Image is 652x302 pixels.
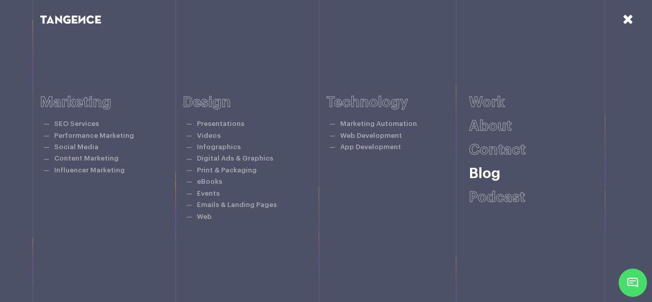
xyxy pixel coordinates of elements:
[469,142,526,157] a: Contact
[469,190,525,204] a: Podcast
[197,201,277,208] a: Emails & Landing Pages
[197,190,220,197] a: Events
[340,144,401,150] a: App Development
[183,94,326,110] h6: Design
[197,144,241,150] a: Infographics
[197,155,273,162] a: Digital Ads & Graphics
[197,132,221,139] a: Videos
[469,166,500,181] a: Blog
[197,167,257,173] a: Print & Packaging
[197,178,222,185] a: eBooks
[54,155,119,162] a: Content Marketing
[326,94,470,110] h6: Technology
[340,132,402,139] a: Web Development
[54,120,99,127] a: SEO Services
[469,119,512,133] a: About
[54,167,125,173] a: Influencer Marketing
[54,144,98,150] a: Social Media
[54,132,134,139] a: Performance Marketing
[340,120,417,127] a: Marketing Automation
[197,120,244,127] a: Presentations
[469,95,505,109] a: Work
[197,213,212,220] a: Web
[40,94,183,110] h6: Marketing
[618,268,647,297] span: Chat Widget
